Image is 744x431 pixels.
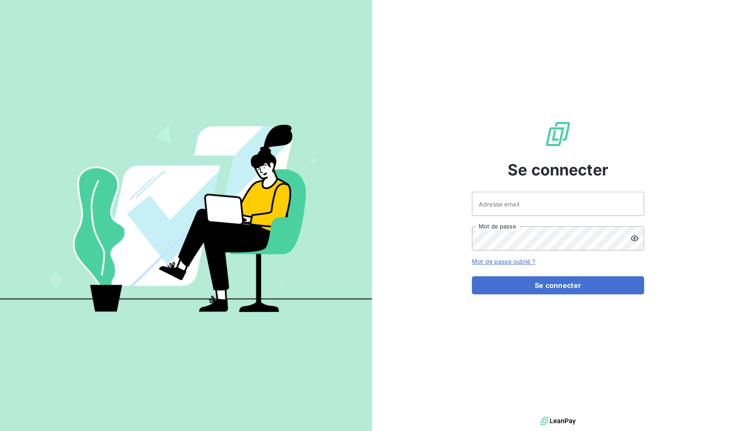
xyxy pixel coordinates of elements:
img: logo [540,415,576,428]
a: Mot de passe oublié ? [472,258,535,265]
button: Se connecter [472,276,644,294]
input: placeholder [472,192,644,216]
span: Se connecter [508,158,608,181]
img: Logo LeanPay [544,120,572,148]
